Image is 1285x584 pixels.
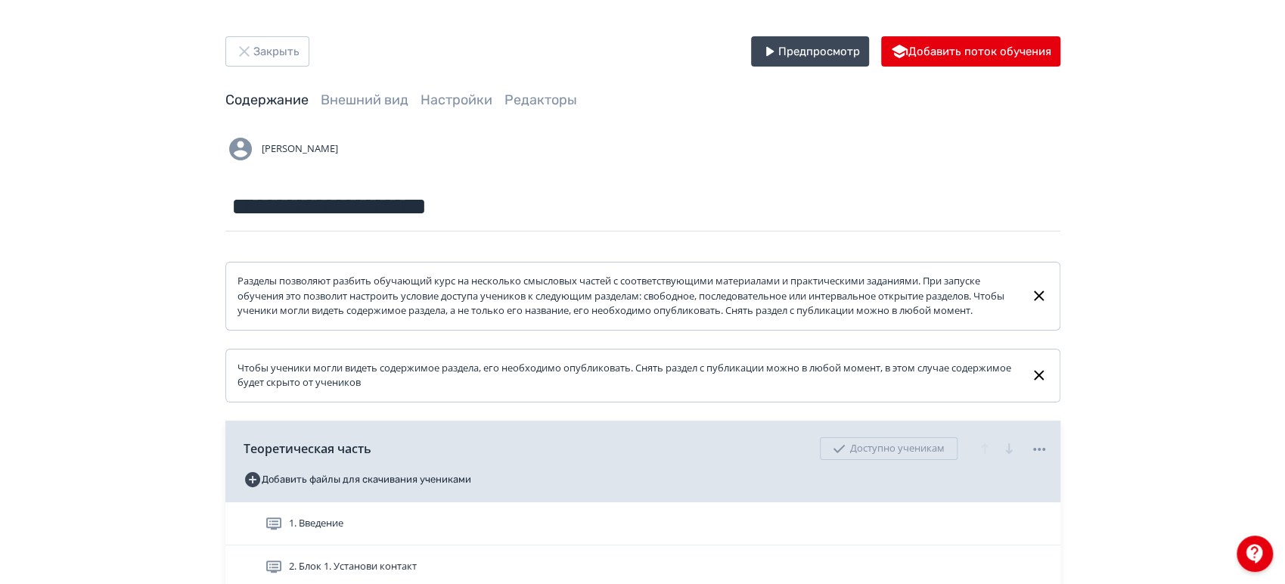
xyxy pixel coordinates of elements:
[504,92,577,108] a: Редакторы
[225,92,309,108] a: Содержание
[881,36,1060,67] button: Добавить поток обучения
[237,361,1019,390] div: Чтобы ученики могли видеть содержимое раздела, его необходимо опубликовать. Снять раздел с публик...
[289,516,343,531] span: 1. Введение
[225,36,309,67] button: Закрыть
[225,502,1060,545] div: 1. Введение
[237,274,1019,318] div: Разделы позволяют разбить обучающий курс на несколько смысловых частей с соответствующими материа...
[289,559,417,574] span: 2. Блок 1. Установи контакт
[751,36,869,67] button: Предпросмотр
[820,437,958,460] div: Доступно ученикам
[244,440,371,458] span: Теоретическая часть
[321,92,408,108] a: Внешний вид
[421,92,492,108] a: Настройки
[262,141,338,157] span: [PERSON_NAME]
[244,468,471,492] button: Добавить файлы для скачивания учениками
